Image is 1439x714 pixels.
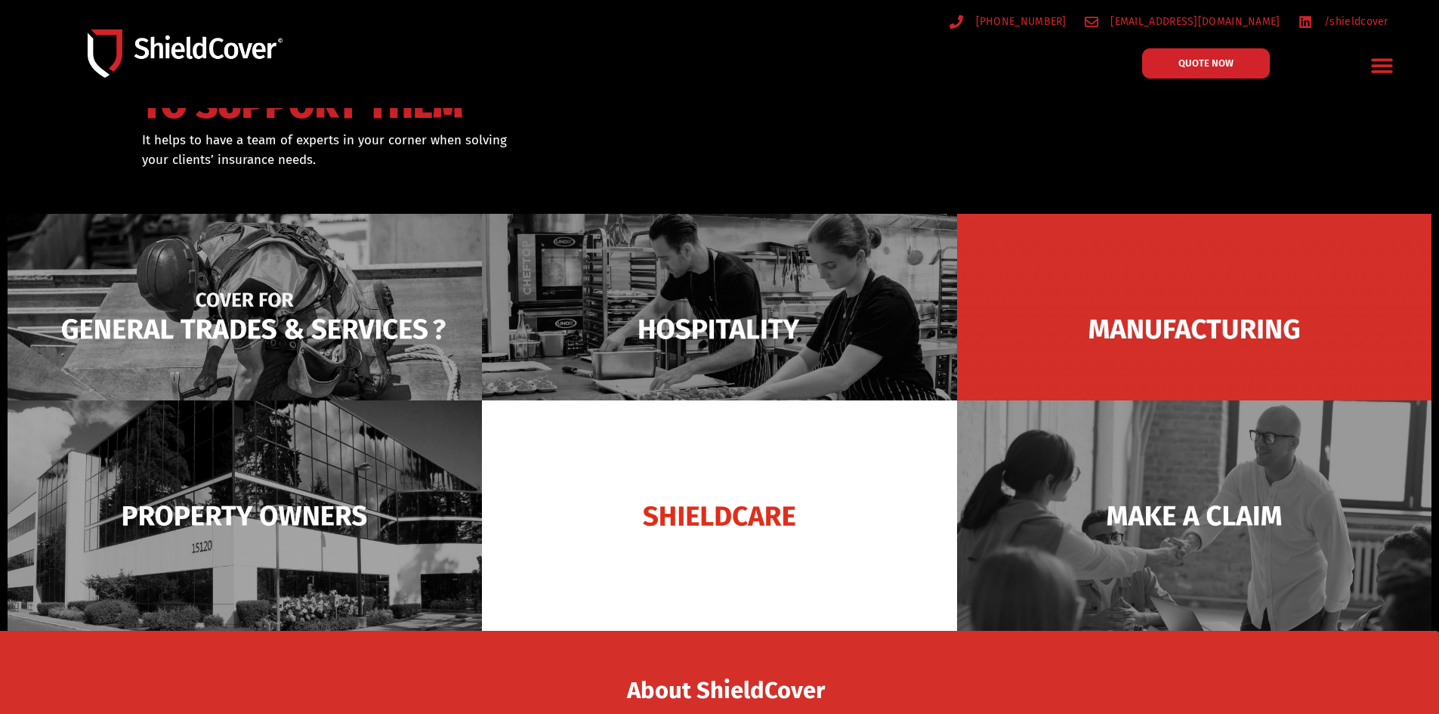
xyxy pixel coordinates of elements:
[972,12,1067,31] span: [PHONE_NUMBER]
[1365,48,1400,83] div: Menu Toggle
[1142,48,1270,79] a: QUOTE NOW
[1320,12,1388,31] span: /shieldcover
[142,150,797,170] p: your clients’ insurance needs.
[88,29,283,77] img: Shield-Cover-Underwriting-Australia-logo-full
[1107,12,1280,31] span: [EMAIL_ADDRESS][DOMAIN_NAME]
[627,686,825,701] a: About ShieldCover
[950,12,1067,31] a: [PHONE_NUMBER]
[1298,12,1388,31] a: /shieldcover
[1178,58,1234,68] span: QUOTE NOW
[627,682,825,700] span: About ShieldCover
[1085,12,1280,31] a: [EMAIL_ADDRESS][DOMAIN_NAME]
[142,131,797,169] div: It helps to have a team of experts in your corner when solving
